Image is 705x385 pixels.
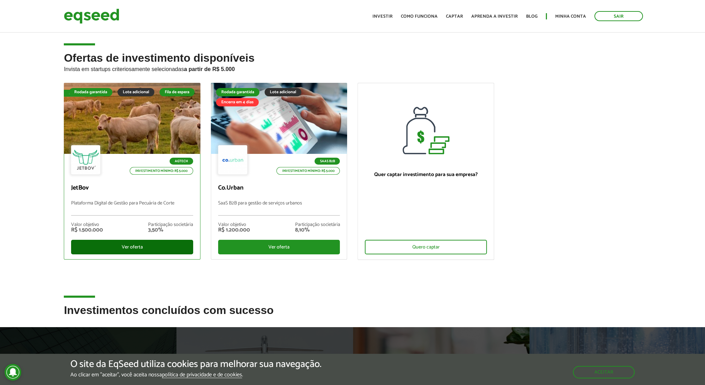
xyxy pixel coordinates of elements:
div: Fila de espera [64,90,100,97]
p: SaaS B2B para gestão de serviços urbanos [218,201,340,216]
p: Agtech [170,158,193,165]
p: Investimento mínimo: R$ 5.000 [130,167,193,175]
div: Fila de espera [160,88,195,96]
p: Plataforma Digital de Gestão para Pecuária de Corte [71,201,193,216]
strong: a partir de R$ 5.000 [184,66,235,72]
p: Invista em startups criteriosamente selecionadas [64,64,641,72]
p: Ao clicar em "aceitar", você aceita nossa . [70,371,321,378]
p: Quer captar investimento para sua empresa? [365,172,487,178]
p: Co.Urban [218,184,340,192]
a: Investir [372,14,393,19]
a: Sair [594,11,643,21]
p: SaaS B2B [315,158,340,165]
div: Valor objetivo [71,222,103,227]
a: Blog [526,14,538,19]
a: Fila de espera Rodada garantida Lote adicional Fila de espera Agtech Investimento mínimo: R$ 5.00... [64,83,200,260]
div: Lote adicional [265,88,301,96]
div: Ver oferta [218,240,340,254]
div: Valor objetivo [218,222,250,227]
div: Rodada garantida [69,88,112,96]
a: Aprenda a investir [471,14,518,19]
p: JetBov [71,184,193,192]
div: 3,50% [148,227,193,233]
div: Quero captar [365,240,487,254]
a: Captar [446,14,463,19]
a: Minha conta [555,14,586,19]
div: R$ 1.200.000 [218,227,250,233]
div: R$ 1.500.000 [71,227,103,233]
a: Como funciona [401,14,438,19]
a: Rodada garantida Lote adicional Encerra em 4 dias SaaS B2B Investimento mínimo: R$ 5.000 Co.Urban... [211,83,347,260]
div: Encerra em 4 dias [216,98,259,106]
h2: Ofertas de investimento disponíveis [64,52,641,83]
a: Quer captar investimento para sua empresa? Quero captar [358,83,494,260]
a: política de privacidade e de cookies [162,372,242,378]
button: Aceitar [573,366,635,378]
div: 8,10% [295,227,340,233]
div: Participação societária [148,222,193,227]
img: EqSeed [64,7,119,25]
h5: O site da EqSeed utiliza cookies para melhorar sua navegação. [70,359,321,370]
div: Lote adicional [118,88,154,96]
h2: Investimentos concluídos com sucesso [64,304,641,327]
div: Rodada garantida [216,88,259,96]
div: Participação societária [295,222,340,227]
div: Ver oferta [71,240,193,254]
p: Investimento mínimo: R$ 5.000 [276,167,340,175]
